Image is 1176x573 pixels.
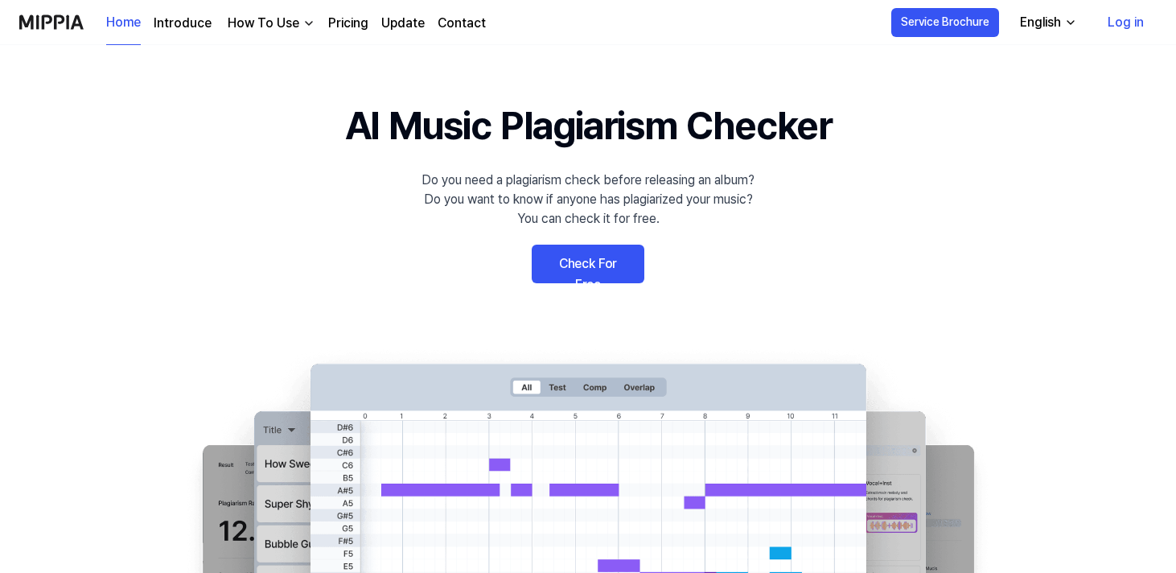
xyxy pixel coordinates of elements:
[302,17,315,30] img: down
[421,171,755,229] div: Do you need a plagiarism check before releasing an album? Do you want to know if anyone has plagi...
[438,14,486,33] a: Contact
[532,245,644,283] a: Check For Free
[891,8,999,37] button: Service Brochure
[1017,13,1064,32] div: English
[381,14,425,33] a: Update
[224,14,315,33] button: How To Use
[154,14,212,33] a: Introduce
[328,14,368,33] a: Pricing
[345,97,832,155] h1: AI Music Plagiarism Checker
[224,14,302,33] div: How To Use
[106,1,141,45] a: Home
[1007,6,1087,39] button: English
